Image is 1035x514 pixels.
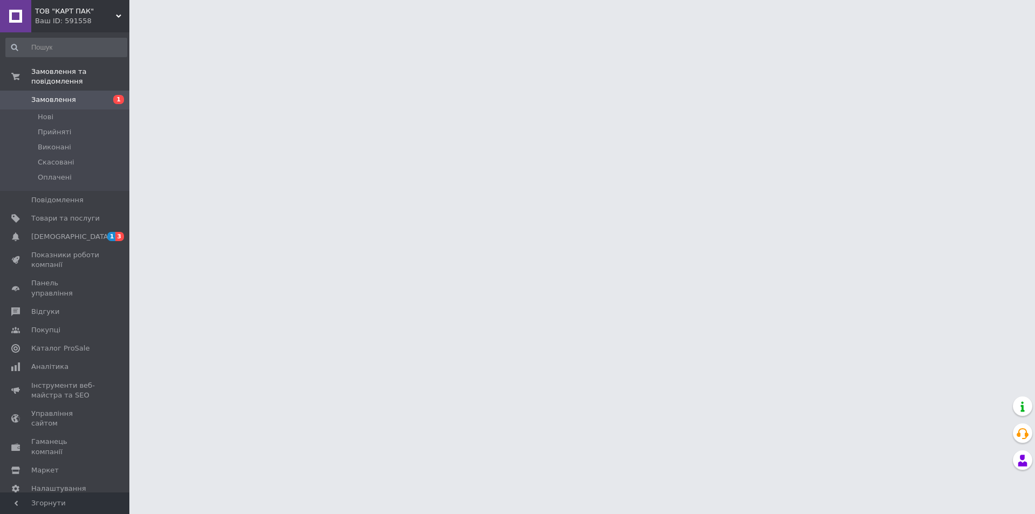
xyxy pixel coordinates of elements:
[35,6,116,16] span: ТОВ "КАРТ ПАК"
[38,157,74,167] span: Скасовані
[31,344,89,353] span: Каталог ProSale
[31,232,111,242] span: [DEMOGRAPHIC_DATA]
[31,465,59,475] span: Маркет
[31,381,100,400] span: Інструменти веб-майстра та SEO
[31,409,100,428] span: Управління сайтом
[113,95,124,104] span: 1
[31,250,100,270] span: Показники роботи компанії
[115,232,124,241] span: 3
[35,16,129,26] div: Ваш ID: 591558
[31,278,100,298] span: Панель управління
[31,325,60,335] span: Покупці
[31,214,100,223] span: Товари та послуги
[38,142,71,152] span: Виконані
[31,95,76,105] span: Замовлення
[5,38,127,57] input: Пошук
[31,362,68,372] span: Аналітика
[38,127,71,137] span: Прийняті
[31,195,84,205] span: Повідомлення
[107,232,116,241] span: 1
[31,484,86,494] span: Налаштування
[38,173,72,182] span: Оплачені
[31,67,129,86] span: Замовлення та повідомлення
[38,112,53,122] span: Нові
[31,307,59,317] span: Відгуки
[31,437,100,456] span: Гаманець компанії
